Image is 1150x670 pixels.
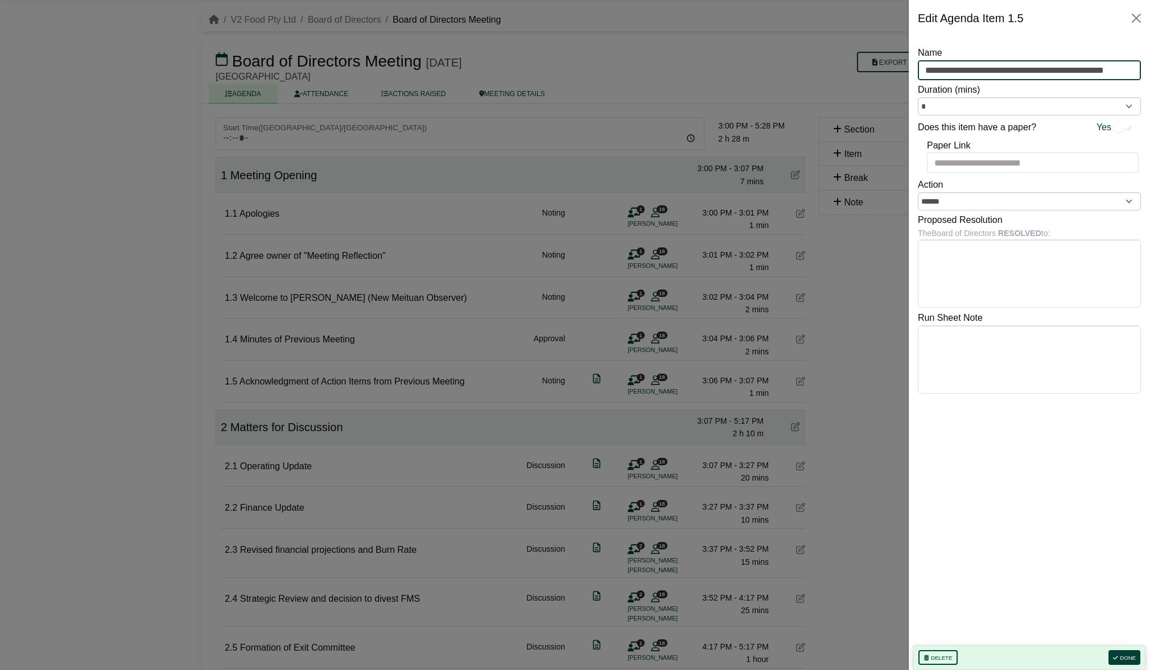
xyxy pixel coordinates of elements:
label: Does this item have a paper? [918,120,1036,135]
button: Done [1108,650,1140,665]
div: Edit Agenda Item 1.5 [918,9,1024,27]
label: Duration (mins) [918,82,980,97]
span: Yes [1097,120,1111,135]
label: Proposed Resolution [918,213,1003,228]
label: Name [918,46,942,60]
label: Paper Link [927,138,971,153]
label: Run Sheet Note [918,311,983,325]
button: Delete [918,650,958,665]
div: The Board of Directors to: [918,227,1141,239]
b: RESOLVED [998,229,1041,238]
label: Action [918,177,943,192]
button: Close [1127,9,1145,27]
